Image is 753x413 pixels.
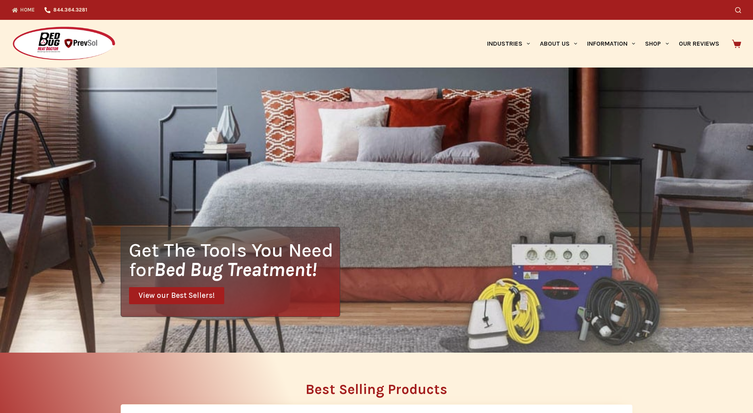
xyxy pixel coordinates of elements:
[674,20,724,68] a: Our Reviews
[482,20,724,68] nav: Primary
[482,20,535,68] a: Industries
[735,7,741,13] button: Search
[129,240,340,279] h1: Get The Tools You Need for
[121,382,633,396] h2: Best Selling Products
[582,20,640,68] a: Information
[129,287,224,304] a: View our Best Sellers!
[640,20,674,68] a: Shop
[139,292,215,299] span: View our Best Sellers!
[12,26,116,62] img: Prevsol/Bed Bug Heat Doctor
[154,258,317,281] i: Bed Bug Treatment!
[535,20,582,68] a: About Us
